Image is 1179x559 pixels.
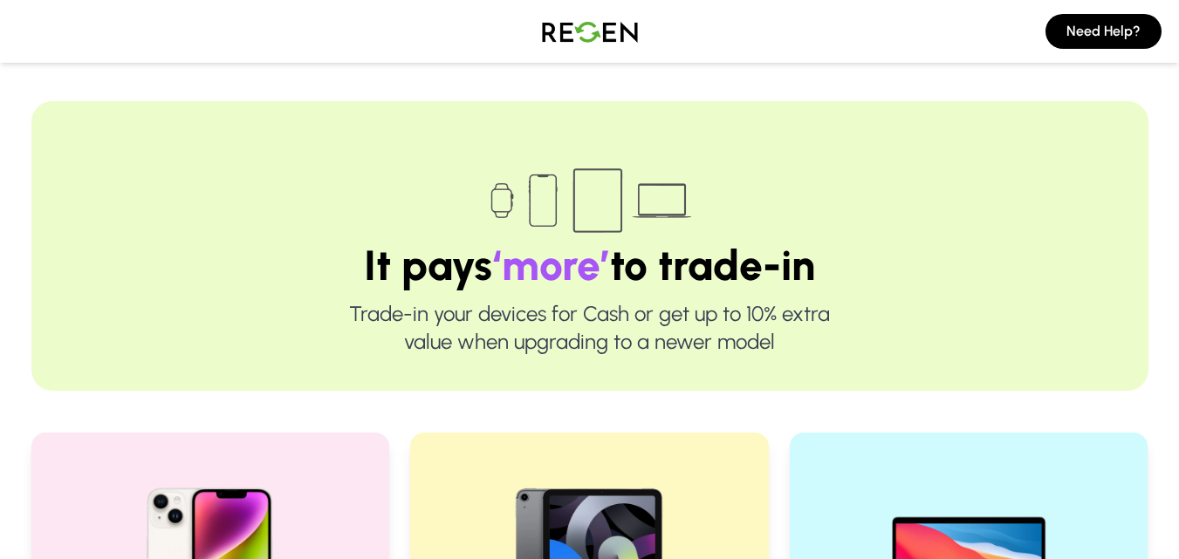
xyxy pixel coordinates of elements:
span: ‘more’ [492,240,610,290]
p: Trade-in your devices for Cash or get up to 10% extra value when upgrading to a newer model [87,300,1093,356]
img: Trade-in devices [481,157,699,244]
h1: It pays to trade-in [87,244,1093,286]
button: Need Help? [1045,14,1162,49]
img: Logo [529,7,651,56]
